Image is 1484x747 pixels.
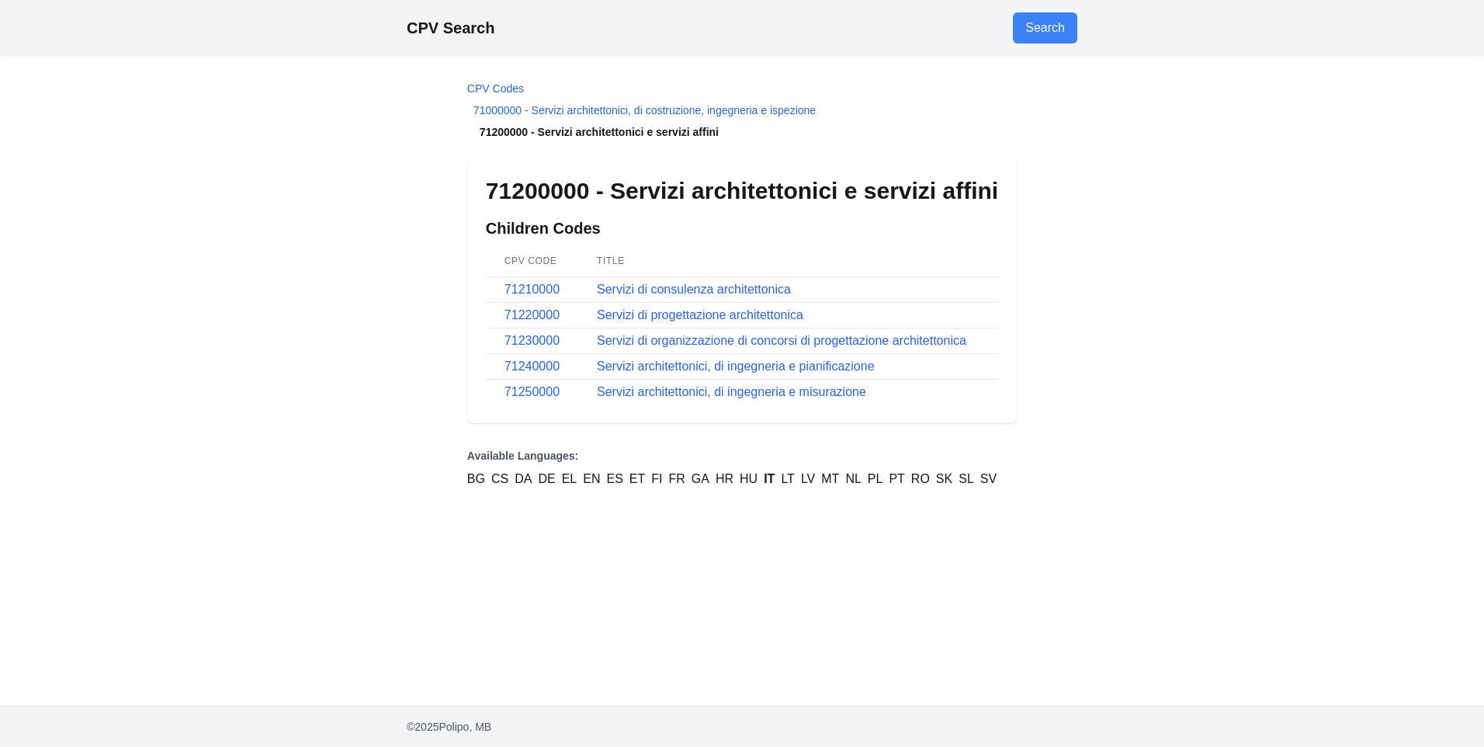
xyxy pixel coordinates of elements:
[597,308,803,321] a: Servizi di progettazione architettonica
[407,719,1077,735] p: © 2025 Polipo, MB
[845,470,861,488] a: NL
[504,385,560,398] a: 71250000
[764,470,775,488] a: IT
[959,470,974,488] a: SL
[504,308,560,321] a: 71220000
[911,470,930,488] a: RO
[486,245,578,277] th: CPV Code
[597,385,866,398] a: Servizi architettonici, di ingegneria e misurazione
[467,82,524,95] a: CPV Codes
[578,245,998,277] th: Title
[936,470,952,488] a: SK
[868,470,883,488] a: PL
[467,81,1017,140] nav: Breadcrumb
[606,470,622,488] a: ES
[692,470,709,488] a: GA
[515,470,532,488] a: DA
[597,360,875,373] a: Servizi architettonici, di ingegneria e pianificazione
[467,470,485,488] a: BG
[801,470,815,488] a: LV
[1013,12,1077,43] a: Go to search
[486,177,998,205] h1: 71200000 - Servizi architettonici e servizi affini
[538,470,555,488] a: DE
[473,104,816,116] a: 71000000 - Servizi architettonici, di costruzione, ingegneria e ispezione
[491,470,508,488] a: CS
[597,283,791,296] a: Servizi di consulenza architettonica
[504,283,560,296] a: 71210000
[467,448,1017,488] nav: Language Versions
[716,470,733,488] a: HR
[504,334,560,347] a: 71230000
[980,470,997,488] a: SV
[740,470,758,488] a: HU
[467,448,1017,464] p: Available Languages:
[597,334,966,347] a: Servizi di organizzazione di concorsi di progettazione architettonica
[821,470,839,488] a: MT
[467,124,1017,140] li: 71200000 - Servizi architettonici e servizi affini
[504,360,560,373] a: 71240000
[669,470,685,488] a: FR
[889,470,904,488] a: PT
[562,470,577,488] a: EL
[651,470,662,488] a: FI
[583,470,600,488] a: EN
[629,470,645,488] a: ET
[781,470,794,488] a: LT
[407,19,494,36] a: CPV Search
[486,217,998,239] h2: Children Codes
